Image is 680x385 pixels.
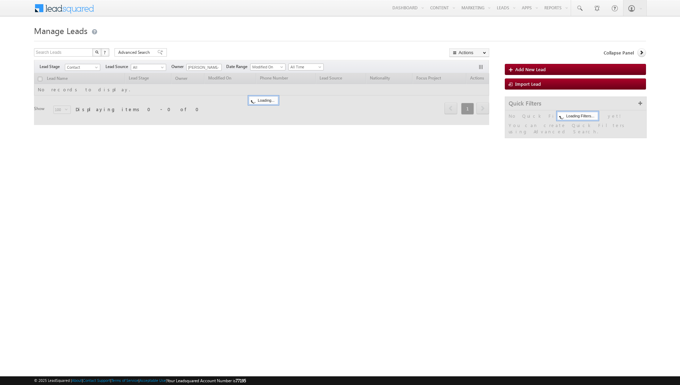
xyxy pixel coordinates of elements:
[131,64,164,70] span: All
[83,378,110,383] a: Contact Support
[72,378,82,383] a: About
[104,49,107,55] span: ?
[226,64,250,70] span: Date Range
[139,378,166,383] a: Acceptable Use
[249,96,278,104] div: Loading...
[101,48,109,57] button: ?
[167,378,246,383] span: Your Leadsquared Account Number is
[34,377,246,384] span: © 2025 LeadSquared | | | | |
[604,50,634,56] span: Collapse Panel
[111,378,138,383] a: Terms of Service
[40,64,65,70] span: Lead Stage
[65,64,100,71] a: Contact
[118,49,152,56] span: Advanced Search
[131,64,166,71] a: All
[34,25,87,36] span: Manage Leads
[515,81,541,87] span: Import Lead
[515,66,546,72] span: Add New Lead
[65,64,98,70] span: Contact
[250,64,283,70] span: Modified On
[171,64,186,70] span: Owner
[105,64,131,70] span: Lead Source
[236,378,246,383] span: 77195
[557,112,598,120] div: Loading Filters...
[212,64,221,71] a: Show All Items
[186,64,222,71] input: Type to Search
[95,50,99,54] img: Search
[250,64,286,70] a: Modified On
[289,64,322,70] span: All Time
[449,48,489,57] button: Actions
[288,64,324,70] a: All Time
